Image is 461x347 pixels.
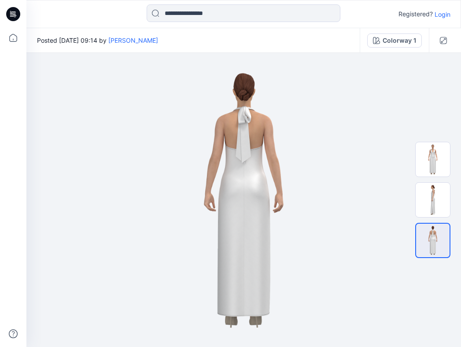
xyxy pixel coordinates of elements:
[435,10,450,19] p: Login
[416,183,450,217] img: 125_3
[416,142,450,177] img: 125_0
[383,36,416,45] div: Colorway 1
[108,37,158,44] a: [PERSON_NAME]
[367,33,422,48] button: Colorway 1
[398,9,433,19] p: Registered?
[140,53,347,347] img: eyJhbGciOiJIUzI1NiIsImtpZCI6IjAiLCJzbHQiOiJzZXMiLCJ0eXAiOiJKV1QifQ.eyJkYXRhIjp7InR5cGUiOiJzdG9yYW...
[37,36,158,45] span: Posted [DATE] 09:14 by
[416,224,450,257] img: 125_2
